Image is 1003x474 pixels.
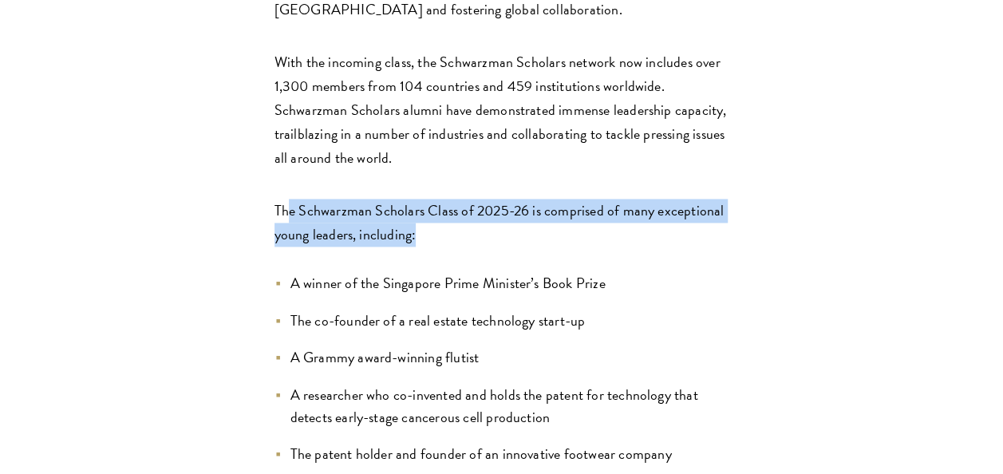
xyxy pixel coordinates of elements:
[274,309,729,331] li: The co-founder of a real estate technology start-up
[274,272,729,294] li: A winner of the Singapore Prime Minister’s Book Prize
[274,346,729,368] li: A Grammy award-winning flutist
[274,199,729,247] p: The Schwarzman Scholars Class of 2025-26 is comprised of many exceptional young leaders, including:
[274,383,729,428] li: A researcher who co-invented and holds the patent for technology that detects early-stage cancero...
[274,50,729,170] p: With the incoming class, the Schwarzman Scholars network now includes over 1,300 members from 104...
[274,442,729,464] li: The patent holder and founder of an innovative footwear company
